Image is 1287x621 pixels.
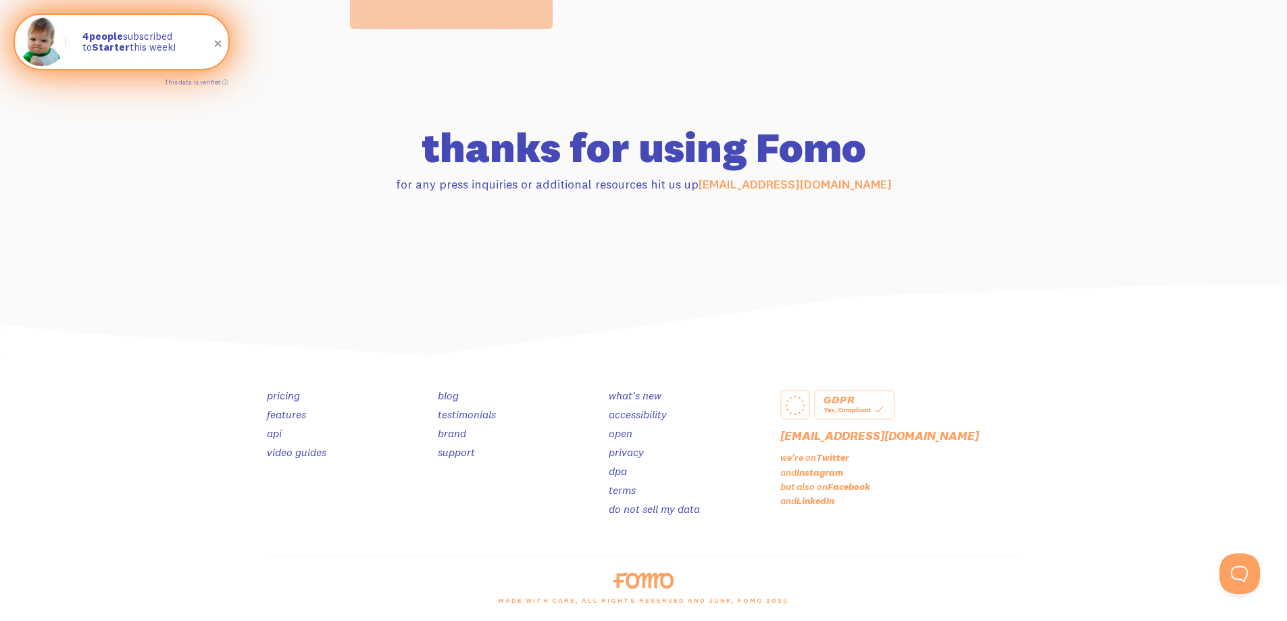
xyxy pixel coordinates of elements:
[259,589,1029,621] div: made with care, all rights reserved and junk, Fomo 2025
[18,18,66,66] img: Fomo
[438,445,475,459] a: support
[267,126,1021,168] h1: thanks for using Fomo
[699,176,892,192] a: [EMAIL_ADDRESS][DOMAIN_NAME]
[613,572,674,589] img: fomo-logo-orange-8ab935bcb42dfda78e33409a85f7af36b90c658097e6bb5368b87284a318b3da.svg
[267,445,326,459] a: video guides
[438,426,466,440] a: brand
[780,451,1021,464] p: we're on
[609,445,644,459] a: privacy
[609,407,667,421] a: accessibility
[780,466,1021,478] p: and
[438,389,459,402] a: blog
[814,390,895,420] a: GDPR Yes, Compliant
[797,495,834,507] a: LinkedIn
[816,451,849,464] a: Twitter
[267,407,306,421] a: features
[780,480,1021,493] p: but also on
[267,176,1021,192] p: for any press inquiries or additional resources hit us up
[609,502,700,516] a: do not sell my data
[609,389,661,402] a: what's new
[780,495,1021,507] p: and
[824,403,886,416] div: Yes, Compliant
[609,483,636,497] a: terms
[82,31,215,53] p: subscribed to this week!
[780,428,979,443] a: [EMAIL_ADDRESS][DOMAIN_NAME]
[609,464,627,478] a: dpa
[82,31,89,43] span: 4
[1219,553,1260,594] iframe: Help Scout Beacon - Open
[438,407,496,421] a: testimonials
[824,395,886,403] div: GDPR
[165,78,228,86] a: This data is verified ⓘ
[828,480,870,493] a: Facebook
[797,466,844,478] a: Instagram
[92,41,130,53] strong: Starter
[82,30,123,43] strong: people
[609,426,632,440] a: open
[267,389,300,402] a: pricing
[267,426,282,440] a: api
